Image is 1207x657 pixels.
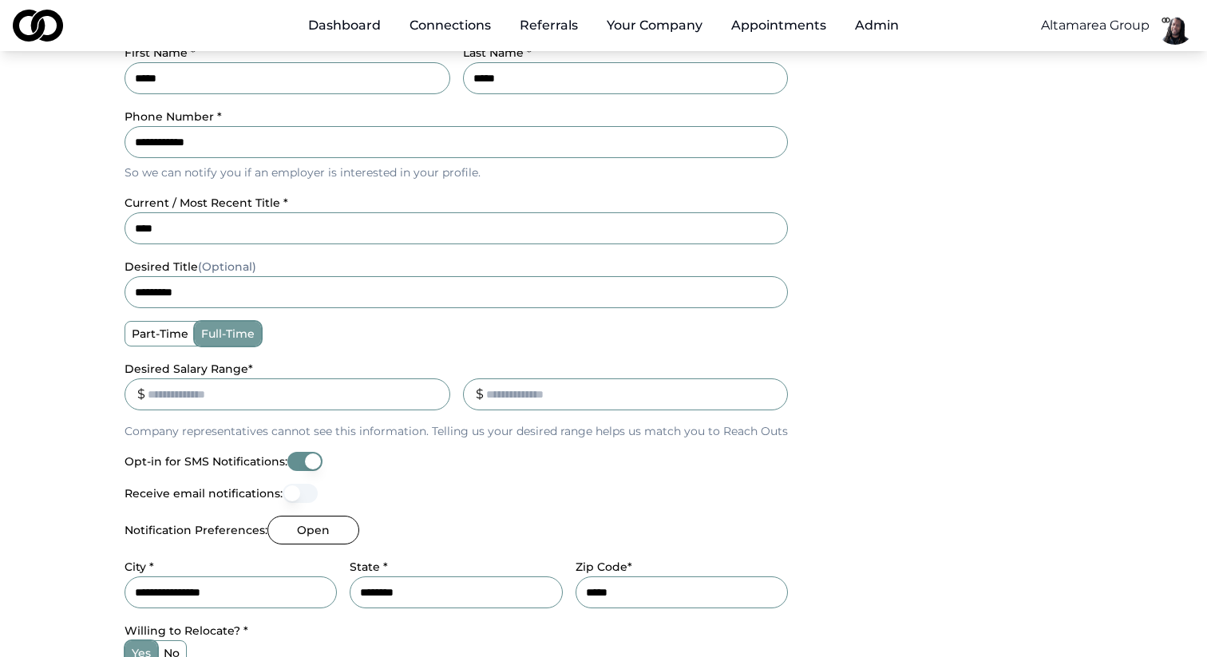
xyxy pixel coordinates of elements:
label: part-time [125,322,195,346]
button: Open [267,516,359,544]
label: State * [350,560,388,574]
label: Receive email notifications: [125,488,283,499]
img: logo [13,10,63,42]
label: Opt-in for SMS Notifications: [125,456,287,467]
a: Referrals [507,10,591,42]
label: Last Name * [463,46,532,60]
button: Altamarea Group [1041,16,1150,35]
div: $ [476,385,484,404]
label: Notification Preferences: [125,524,267,536]
a: Dashboard [295,10,394,42]
p: Company representatives cannot see this information. Telling us your desired range helps us match... [125,423,788,439]
button: Your Company [594,10,715,42]
div: $ [137,385,145,404]
p: So we can notify you if an employer is interested in your profile. [125,164,788,180]
label: full-time [195,322,261,346]
button: Admin [842,10,912,42]
a: Appointments [718,10,839,42]
label: desired title [125,259,256,274]
label: _ [463,362,469,376]
a: Connections [397,10,504,42]
nav: Main [295,10,912,42]
span: (Optional) [198,259,256,274]
label: Phone Number * [125,109,222,124]
img: fc566690-cf65-45d8-a465-1d4f683599e2-basimCC1-profile_picture.png [1156,6,1194,45]
label: Desired Salary Range * [125,362,253,376]
label: City * [125,560,154,574]
label: Willing to Relocate? * [125,623,248,638]
label: Zip Code* [576,560,632,574]
label: current / most recent title * [125,196,288,210]
label: First Name * [125,46,196,60]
